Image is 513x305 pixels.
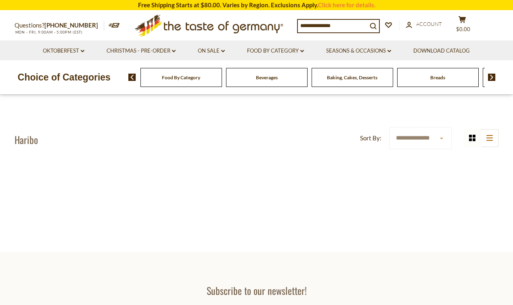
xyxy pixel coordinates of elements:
span: MON - FRI, 9:00AM - 5:00PM (EST) [15,30,83,34]
a: Breads [430,74,445,80]
span: $0.00 [456,26,470,32]
a: Oktoberfest [43,47,84,55]
p: Questions? [15,20,104,31]
button: $0.00 [450,16,475,36]
label: Sort By: [360,133,381,143]
a: Christmas - PRE-ORDER [107,47,176,55]
h1: Haribo [15,133,38,146]
a: [PHONE_NUMBER] [44,21,98,29]
a: On Sale [198,47,225,55]
a: Food By Category [162,74,200,80]
a: Download Catalog [413,47,470,55]
a: Beverages [256,74,278,80]
h3: Subscribe to our newsletter! [138,284,375,297]
img: previous arrow [128,74,136,81]
a: Seasons & Occasions [326,47,391,55]
a: Account [406,20,442,29]
a: Click here for details. [318,1,375,8]
span: Account [416,21,442,27]
img: next arrow [488,74,496,81]
a: Baking, Cakes, Desserts [327,74,377,80]
a: Food By Category [247,47,304,55]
